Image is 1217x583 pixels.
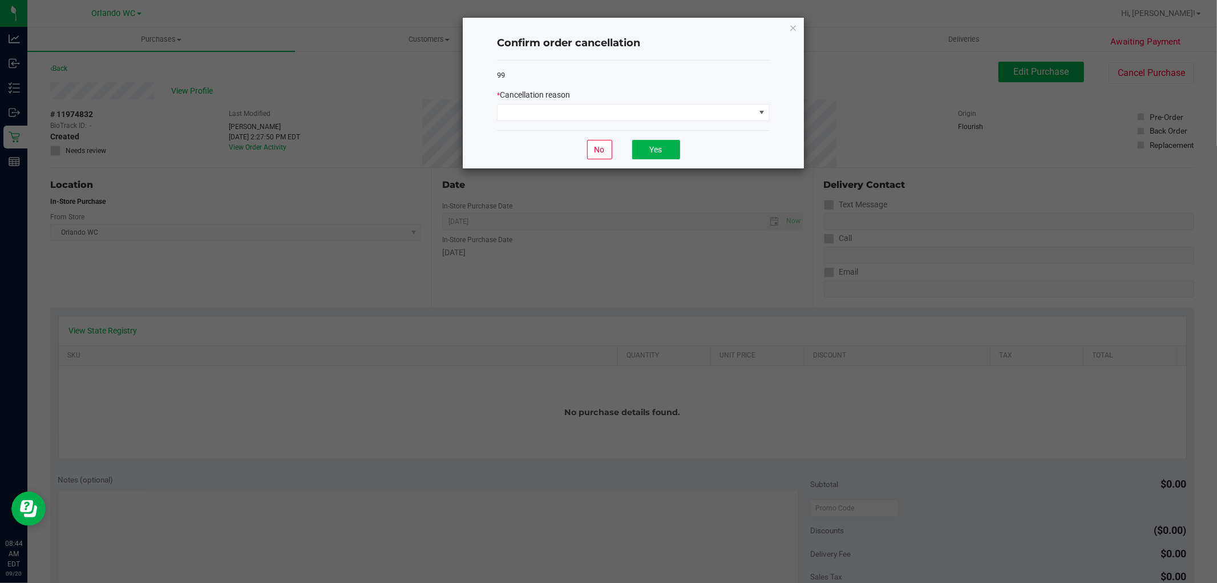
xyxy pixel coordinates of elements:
[500,90,570,99] span: Cancellation reason
[497,36,770,51] h4: Confirm order cancellation
[587,140,612,159] button: No
[632,140,680,159] button: Yes
[11,492,46,526] iframe: Resource center
[789,21,797,34] button: Close
[497,71,505,79] span: 99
